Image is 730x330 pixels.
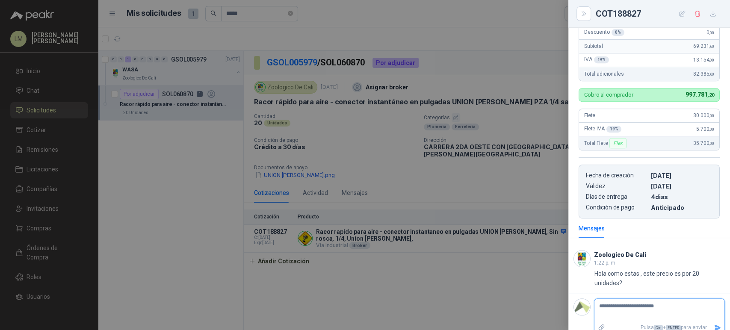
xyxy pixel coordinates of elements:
p: Hola como estas , este precio es por 20 unidades? [594,269,725,288]
span: ,00 [709,141,714,146]
span: 1:22 p. m. [594,260,617,266]
h3: Zoologico De Cali [594,253,646,257]
span: ,00 [709,127,714,132]
img: Company Logo [574,299,590,315]
span: 0 [706,29,714,35]
div: Mensajes [579,224,605,233]
p: Condición de pago [586,204,647,211]
span: Total Flete [584,138,628,148]
span: Flete [584,112,595,118]
span: ,00 [709,30,714,35]
div: 19 % [594,56,609,63]
span: ,60 [709,44,714,49]
span: Subtotal [584,43,603,49]
div: COT188827 [596,7,720,21]
span: 69.231 [693,43,714,49]
p: Validez [586,183,647,190]
p: [DATE] [651,172,712,179]
p: 4 dias [651,193,712,200]
span: 997.781 [686,91,714,98]
span: 5.700 [696,126,714,132]
span: ,00 [709,113,714,118]
p: Fecha de creación [586,172,647,179]
span: 13.154 [693,57,714,63]
div: 0 % [612,29,624,36]
span: Flete IVA [584,126,621,133]
span: ,60 [709,72,714,77]
p: [DATE] [651,183,712,190]
span: 82.385 [693,71,714,77]
p: Cobro al comprador [584,92,633,97]
div: Total adicionales [579,67,719,81]
div: 19 % [606,126,622,133]
span: IVA [584,56,609,63]
span: Descuento [584,29,624,36]
p: Anticipado [651,204,712,211]
button: Close [579,9,589,19]
img: Company Logo [574,250,590,267]
span: 30.000 [693,112,714,118]
span: 35.700 [693,140,714,146]
span: ,00 [709,58,714,62]
p: Días de entrega [586,193,647,200]
div: Flex [609,138,626,148]
span: ,20 [707,92,714,98]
